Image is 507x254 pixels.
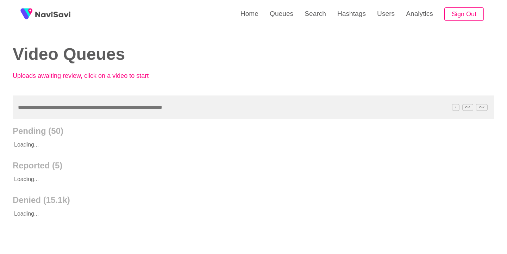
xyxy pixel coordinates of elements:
[13,72,168,80] p: Uploads awaiting review, click on a video to start
[13,205,446,223] p: Loading...
[13,161,494,171] h2: Reported (5)
[462,104,474,111] span: C^J
[452,104,459,111] span: /
[13,126,494,136] h2: Pending (50)
[13,136,446,154] p: Loading...
[13,45,243,64] h2: Video Queues
[13,195,494,205] h2: Denied (15.1k)
[13,171,446,188] p: Loading...
[444,7,484,21] button: Sign Out
[35,11,70,18] img: fireSpot
[476,104,488,111] span: C^K
[18,5,35,23] img: fireSpot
